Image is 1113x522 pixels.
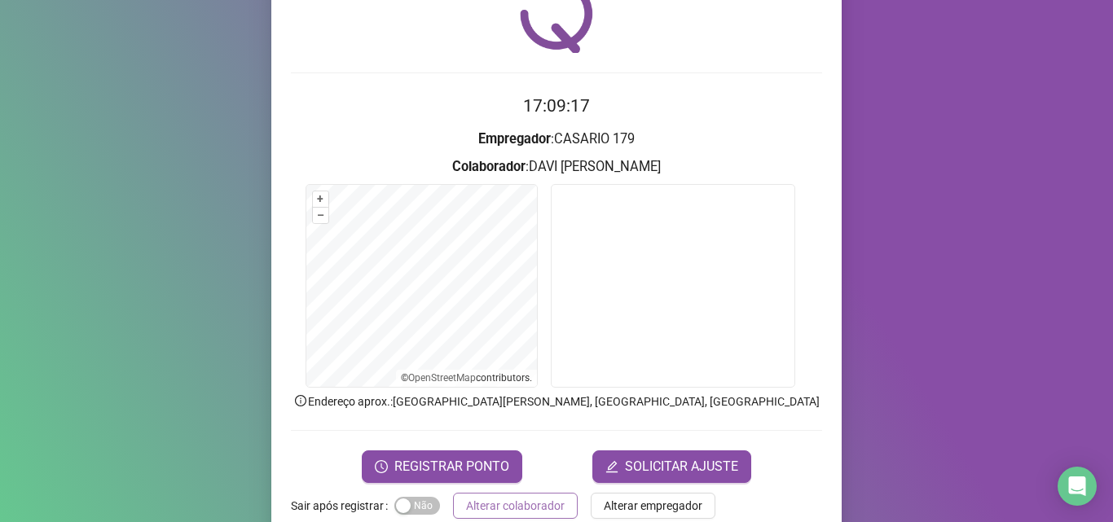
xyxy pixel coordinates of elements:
[453,493,578,519] button: Alterar colaborador
[604,497,702,515] span: Alterar empregador
[291,156,822,178] h3: : DAVI [PERSON_NAME]
[375,460,388,473] span: clock-circle
[313,191,328,207] button: +
[452,159,526,174] strong: Colaborador
[466,497,565,515] span: Alterar colaborador
[605,460,618,473] span: edit
[291,393,822,410] p: Endereço aprox. : [GEOGRAPHIC_DATA][PERSON_NAME], [GEOGRAPHIC_DATA], [GEOGRAPHIC_DATA]
[408,372,476,384] a: OpenStreetMap
[591,493,715,519] button: Alterar empregador
[291,493,394,519] label: Sair após registrar
[362,450,522,483] button: REGISTRAR PONTO
[394,457,509,476] span: REGISTRAR PONTO
[291,129,822,150] h3: : CASARIO 179
[293,393,308,408] span: info-circle
[523,96,590,116] time: 17:09:17
[401,372,532,384] li: © contributors.
[625,457,738,476] span: SOLICITAR AJUSTE
[478,131,551,147] strong: Empregador
[1058,467,1097,506] div: Open Intercom Messenger
[313,208,328,223] button: –
[592,450,751,483] button: editSOLICITAR AJUSTE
